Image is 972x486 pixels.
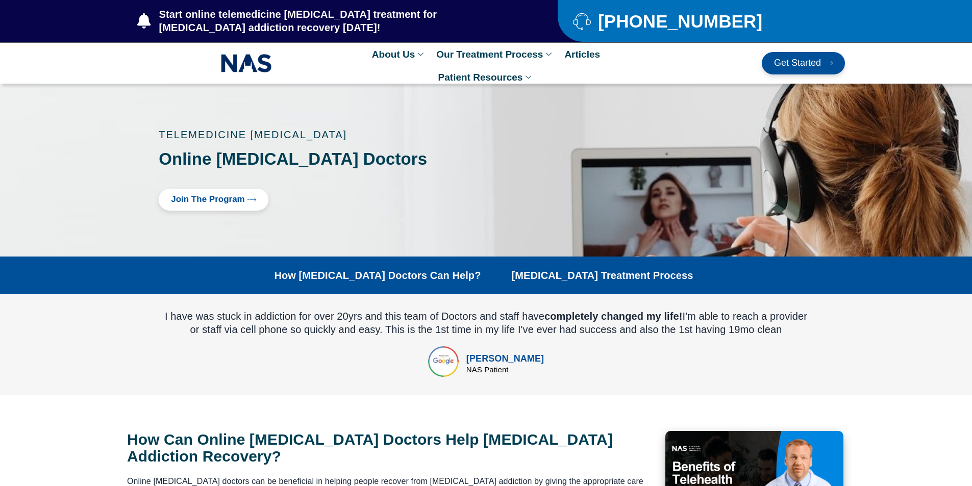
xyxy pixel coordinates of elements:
[544,311,683,322] b: completely changed my life!
[431,43,559,66] a: Our Treatment Process
[127,431,660,465] h2: How Can Online [MEDICAL_DATA] Doctors Help [MEDICAL_DATA] Addiction Recovery?
[466,366,544,373] div: NAS Patient
[433,66,539,89] a: Patient Resources
[512,269,693,282] a: [MEDICAL_DATA] Treatment Process
[595,15,762,28] span: [PHONE_NUMBER]
[137,8,517,34] a: Start online telemedicine [MEDICAL_DATA] treatment for [MEDICAL_DATA] addiction recovery [DATE]!
[559,43,605,66] a: Articles
[274,269,481,282] a: How [MEDICAL_DATA] Doctors Can Help?
[466,352,544,366] div: [PERSON_NAME]
[159,189,268,211] a: Join The Program
[221,52,272,75] img: NAS_email_signature-removebg-preview.png
[573,12,819,30] a: [PHONE_NUMBER]
[159,189,466,211] div: Click here to Join Suboxone Treatment Program with our Top Rated Online Suboxone Doctors
[157,8,517,34] span: Start online telemedicine [MEDICAL_DATA] treatment for [MEDICAL_DATA] addiction recovery [DATE]!
[367,43,431,66] a: About Us
[163,310,809,336] div: I have was stuck in addiction for over 20yrs and this team of Doctors and staff have I'm able to ...
[428,346,459,377] img: top rated online suboxone treatment for opioid addiction treatment in tennessee and texas
[159,150,466,168] h1: Online [MEDICAL_DATA] Doctors
[774,58,821,68] span: Get Started
[762,52,845,74] a: Get Started
[159,130,466,140] p: TELEMEDICINE [MEDICAL_DATA]
[171,195,245,204] span: Join The Program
